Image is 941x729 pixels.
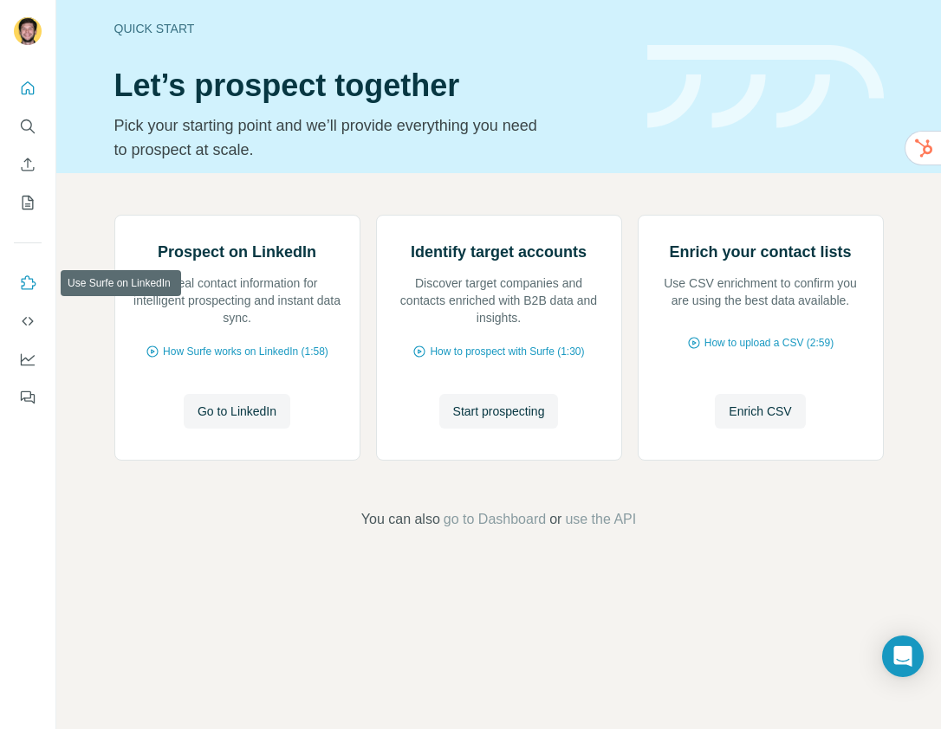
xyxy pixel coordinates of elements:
[184,394,290,429] button: Go to LinkedIn
[14,306,42,337] button: Use Surfe API
[430,344,584,359] span: How to prospect with Surfe (1:30)
[14,73,42,104] button: Quick start
[669,240,851,264] h2: Enrich your contact lists
[14,187,42,218] button: My lists
[647,45,884,129] img: banner
[198,403,276,420] span: Go to LinkedIn
[656,274,866,309] p: Use CSV enrichment to confirm you are using the best data available.
[704,335,834,351] span: How to upload a CSV (2:59)
[361,509,440,530] span: You can also
[114,68,626,103] h1: Let’s prospect together
[133,274,342,326] p: Reveal contact information for intelligent prospecting and instant data sync.
[14,344,42,375] button: Dashboard
[114,113,548,162] p: Pick your starting point and we’ll provide everything you need to prospect at scale.
[114,20,626,37] div: Quick start
[453,403,545,420] span: Start prospecting
[411,240,587,264] h2: Identify target accounts
[444,509,546,530] button: go to Dashboard
[729,403,791,420] span: Enrich CSV
[439,394,559,429] button: Start prospecting
[549,509,561,530] span: or
[715,394,805,429] button: Enrich CSV
[14,111,42,142] button: Search
[158,240,316,264] h2: Prospect on LinkedIn
[14,268,42,299] button: Use Surfe on LinkedIn
[14,382,42,413] button: Feedback
[14,17,42,45] img: Avatar
[394,274,604,326] p: Discover target companies and contacts enriched with B2B data and insights.
[882,635,924,677] div: Open Intercom Messenger
[565,509,636,530] button: use the API
[14,149,42,180] button: Enrich CSV
[163,344,328,359] span: How Surfe works on LinkedIn (1:58)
